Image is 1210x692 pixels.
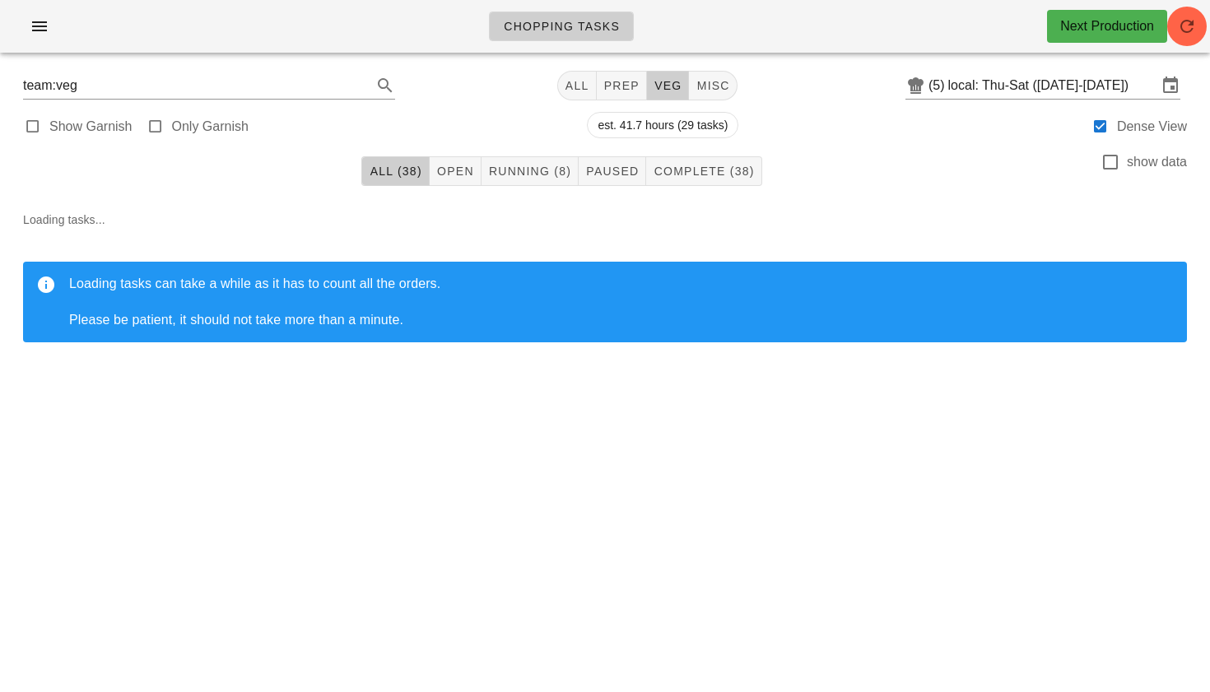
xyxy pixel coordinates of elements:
[1127,154,1187,170] label: show data
[928,77,948,94] div: (5)
[488,165,571,178] span: Running (8)
[565,79,589,92] span: All
[172,118,249,135] label: Only Garnish
[489,12,634,41] a: Chopping Tasks
[653,165,754,178] span: Complete (38)
[696,79,729,92] span: misc
[1117,118,1187,135] label: Dense View
[598,113,728,137] span: est. 41.7 hours (29 tasks)
[10,197,1200,369] div: Loading tasks...
[503,20,620,33] span: Chopping Tasks
[482,156,579,186] button: Running (8)
[361,156,429,186] button: All (38)
[557,71,597,100] button: All
[603,79,640,92] span: prep
[436,165,474,178] span: Open
[369,165,421,178] span: All (38)
[1060,16,1154,36] div: Next Production
[646,156,761,186] button: Complete (38)
[654,79,682,92] span: veg
[579,156,646,186] button: Paused
[689,71,737,100] button: misc
[430,156,482,186] button: Open
[69,275,1174,329] div: Loading tasks can take a while as it has to count all the orders. Please be patient, it should no...
[647,71,690,100] button: veg
[585,165,639,178] span: Paused
[49,118,133,135] label: Show Garnish
[597,71,647,100] button: prep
